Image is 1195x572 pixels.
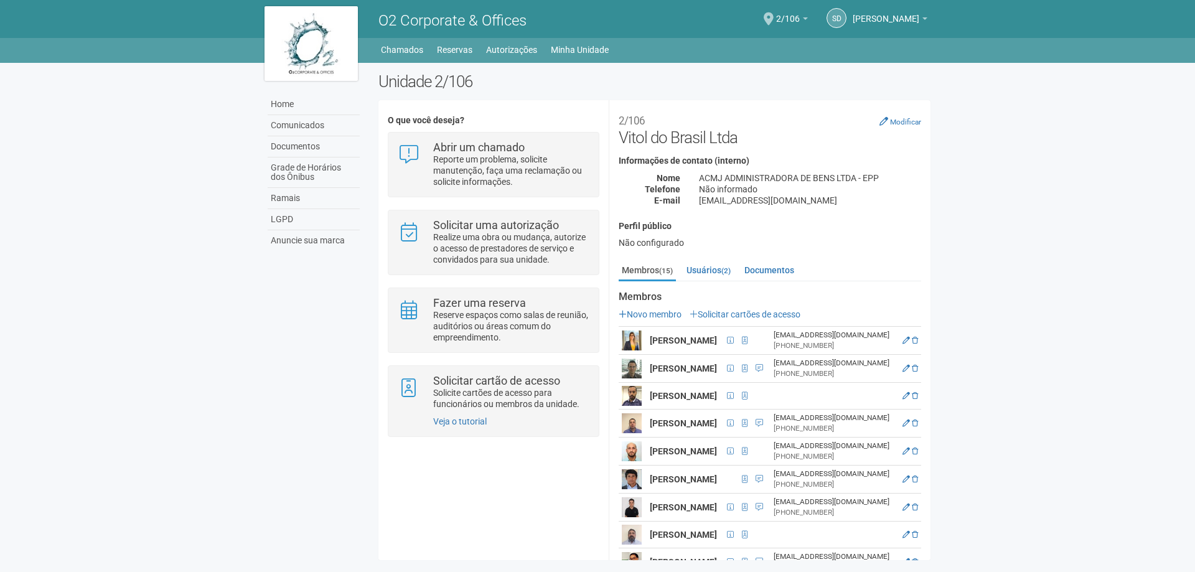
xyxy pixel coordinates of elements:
h2: Unidade 2/106 [378,72,930,91]
h4: Informações de contato (interno) [619,156,921,166]
a: LGPD [268,209,360,230]
a: Ramais [268,188,360,209]
a: Editar membro [902,364,910,373]
p: Reserve espaços como salas de reunião, auditórios ou áreas comum do empreendimento. [433,309,589,343]
div: [EMAIL_ADDRESS][DOMAIN_NAME] [774,358,895,368]
div: Não informado [690,184,930,195]
small: (15) [659,266,673,275]
a: Solicitar uma autorização Realize uma obra ou mudança, autorize o acesso de prestadores de serviç... [398,220,589,265]
img: user.png [622,552,642,572]
strong: [PERSON_NAME] [650,557,717,567]
div: [PHONE_NUMBER] [774,507,895,518]
p: Reporte um problema, solicite manutenção, faça uma reclamação ou solicite informações. [433,154,589,187]
strong: [PERSON_NAME] [650,363,717,373]
a: Excluir membro [912,364,918,373]
a: Excluir membro [912,503,918,512]
div: [EMAIL_ADDRESS][DOMAIN_NAME] [774,441,895,451]
strong: [PERSON_NAME] [650,446,717,456]
strong: [PERSON_NAME] [650,391,717,401]
a: Chamados [381,41,423,59]
strong: Solicitar cartão de acesso [433,374,560,387]
a: Autorizações [486,41,537,59]
strong: Solicitar uma autorização [433,218,559,232]
strong: E-mail [654,195,680,205]
div: [EMAIL_ADDRESS][DOMAIN_NAME] [774,413,895,423]
img: user.png [622,497,642,517]
a: Editar membro [902,558,910,566]
a: Grade de Horários dos Ônibus [268,157,360,188]
div: [EMAIL_ADDRESS][DOMAIN_NAME] [690,195,930,206]
a: Modificar [879,116,921,126]
a: Anuncie sua marca [268,230,360,251]
a: 2/106 [776,16,808,26]
small: Modificar [890,118,921,126]
a: Editar membro [902,419,910,428]
small: (2) [721,266,731,275]
a: Editar membro [902,447,910,456]
a: Excluir membro [912,336,918,345]
h4: Perfil público [619,222,921,231]
a: Abrir um chamado Reporte um problema, solicite manutenção, faça uma reclamação ou solicite inform... [398,142,589,187]
a: Novo membro [619,309,682,319]
a: Editar membro [902,391,910,400]
span: Susi Darlin da Silva Ferreira [853,2,919,24]
strong: [PERSON_NAME] [650,474,717,484]
img: user.png [622,359,642,378]
a: Home [268,94,360,115]
a: Excluir membro [912,558,918,566]
img: user.png [622,413,642,433]
a: Editar membro [902,475,910,484]
strong: [PERSON_NAME] [650,530,717,540]
div: [PHONE_NUMBER] [774,368,895,379]
a: Fazer uma reserva Reserve espaços como salas de reunião, auditórios ou áreas comum do empreendime... [398,298,589,343]
a: Minha Unidade [551,41,609,59]
strong: [PERSON_NAME] [650,335,717,345]
strong: Nome [657,173,680,183]
strong: [PERSON_NAME] [650,418,717,428]
img: user.png [622,331,642,350]
a: [PERSON_NAME] [853,16,927,26]
img: user.png [622,441,642,461]
strong: [PERSON_NAME] [650,502,717,512]
div: Não configurado [619,237,921,248]
strong: Fazer uma reserva [433,296,526,309]
a: Comunicados [268,115,360,136]
p: Solicite cartões de acesso para funcionários ou membros da unidade. [433,387,589,410]
a: Reservas [437,41,472,59]
a: Editar membro [902,336,910,345]
a: Documentos [741,261,797,279]
img: user.png [622,525,642,545]
img: user.png [622,469,642,489]
a: Editar membro [902,503,910,512]
a: Solicitar cartões de acesso [690,309,800,319]
div: [PHONE_NUMBER] [774,479,895,490]
strong: Membros [619,291,921,302]
a: Excluir membro [912,530,918,539]
a: Editar membro [902,530,910,539]
div: [EMAIL_ADDRESS][DOMAIN_NAME] [774,551,895,562]
span: O2 Corporate & Offices [378,12,527,29]
a: Veja o tutorial [433,416,487,426]
a: Excluir membro [912,475,918,484]
div: [PHONE_NUMBER] [774,423,895,434]
small: 2/106 [619,115,645,127]
div: [EMAIL_ADDRESS][DOMAIN_NAME] [774,469,895,479]
strong: Telefone [645,184,680,194]
a: Documentos [268,136,360,157]
a: Solicitar cartão de acesso Solicite cartões de acesso para funcionários ou membros da unidade. [398,375,589,410]
a: Membros(15) [619,261,676,281]
a: Excluir membro [912,391,918,400]
strong: Abrir um chamado [433,141,525,154]
div: ACMJ ADMINISTRADORA DE BENS LTDA - EPP [690,172,930,184]
p: Realize uma obra ou mudança, autorize o acesso de prestadores de serviço e convidados para sua un... [433,232,589,265]
div: [PHONE_NUMBER] [774,340,895,351]
div: [EMAIL_ADDRESS][DOMAIN_NAME] [774,330,895,340]
a: Usuários(2) [683,261,734,279]
div: [PHONE_NUMBER] [774,451,895,462]
div: [EMAIL_ADDRESS][DOMAIN_NAME] [774,497,895,507]
h2: Vitol do Brasil Ltda [619,110,921,147]
span: 2/106 [776,2,800,24]
h4: O que você deseja? [388,116,599,125]
a: SD [827,8,846,28]
img: user.png [622,386,642,406]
